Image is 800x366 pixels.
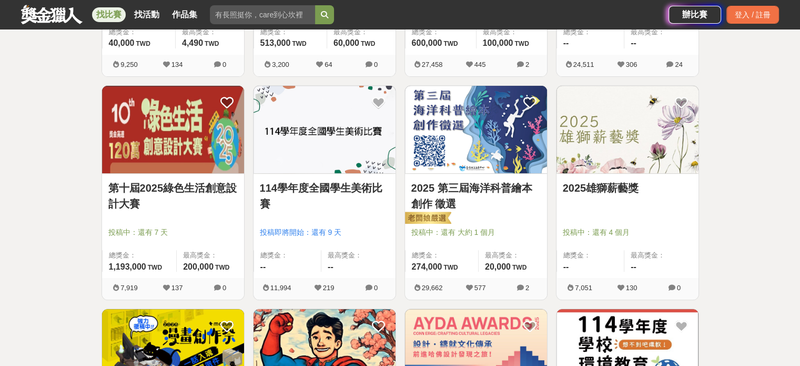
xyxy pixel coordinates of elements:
[443,40,458,47] span: TWD
[182,38,203,47] span: 4,490
[260,250,315,261] span: 總獎金：
[626,284,637,292] span: 130
[120,284,138,292] span: 7,919
[412,262,442,271] span: 274,000
[333,27,389,37] span: 最高獎金：
[260,38,291,47] span: 513,000
[148,264,162,271] span: TWD
[102,86,244,174] img: Cover Image
[260,262,266,271] span: --
[260,180,389,212] a: 114學年度全國學生美術比賽
[412,27,470,37] span: 總獎金：
[323,284,335,292] span: 219
[726,6,779,24] div: 登入 / 註冊
[575,284,592,292] span: 7,051
[171,61,183,68] span: 134
[136,40,150,47] span: TWD
[563,180,692,196] a: 2025雄獅薪藝獎
[109,27,169,37] span: 總獎金：
[183,250,237,261] span: 最高獎金：
[573,61,594,68] span: 24,511
[222,61,226,68] span: 0
[411,180,541,212] a: 2025 第三屆海洋科普繪本創作 徵選
[361,40,375,47] span: TWD
[168,7,201,22] a: 作品集
[563,27,618,37] span: 總獎金：
[109,250,170,261] span: 總獎金：
[474,61,486,68] span: 445
[412,38,442,47] span: 600,000
[626,61,637,68] span: 306
[120,61,138,68] span: 9,250
[485,250,541,261] span: 最高獎金：
[210,5,315,24] input: 有長照挺你，care到心坎裡！青春出手，拍出照顧 影音徵件活動
[631,250,692,261] span: 最高獎金：
[182,27,238,37] span: 最高獎金：
[328,262,333,271] span: --
[412,250,472,261] span: 總獎金：
[422,61,443,68] span: 27,458
[483,38,513,47] span: 100,000
[525,284,529,292] span: 2
[474,284,486,292] span: 577
[205,40,219,47] span: TWD
[272,61,289,68] span: 3,200
[512,264,526,271] span: TWD
[260,27,320,37] span: 總獎金：
[292,40,306,47] span: TWD
[333,38,359,47] span: 60,000
[109,262,146,271] span: 1,193,000
[485,262,511,271] span: 20,000
[254,86,396,174] img: Cover Image
[525,61,529,68] span: 2
[270,284,291,292] span: 11,994
[411,227,541,238] span: 投稿中：還有 大約 1 個月
[422,284,443,292] span: 29,662
[631,38,636,47] span: --
[669,6,721,24] a: 辦比賽
[483,27,541,37] span: 最高獎金：
[631,27,692,37] span: 最高獎金：
[631,262,636,271] span: --
[328,250,389,261] span: 最高獎金：
[215,264,229,271] span: TWD
[222,284,226,292] span: 0
[514,40,529,47] span: TWD
[677,284,681,292] span: 0
[109,38,135,47] span: 40,000
[108,227,238,238] span: 投稿中：還有 7 天
[556,86,698,174] img: Cover Image
[325,61,332,68] span: 64
[92,7,126,22] a: 找比賽
[374,284,378,292] span: 0
[130,7,164,22] a: 找活動
[374,61,378,68] span: 0
[171,284,183,292] span: 137
[563,38,569,47] span: --
[563,250,618,261] span: 總獎金：
[260,227,389,238] span: 投稿即將開始：還有 9 天
[443,264,458,271] span: TWD
[563,227,692,238] span: 投稿中：還有 4 個月
[563,262,569,271] span: --
[403,211,451,226] img: 老闆娘嚴選
[108,180,238,212] a: 第十屆2025綠色生活創意設計大賽
[405,86,547,174] img: Cover Image
[675,61,682,68] span: 24
[183,262,214,271] span: 200,000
